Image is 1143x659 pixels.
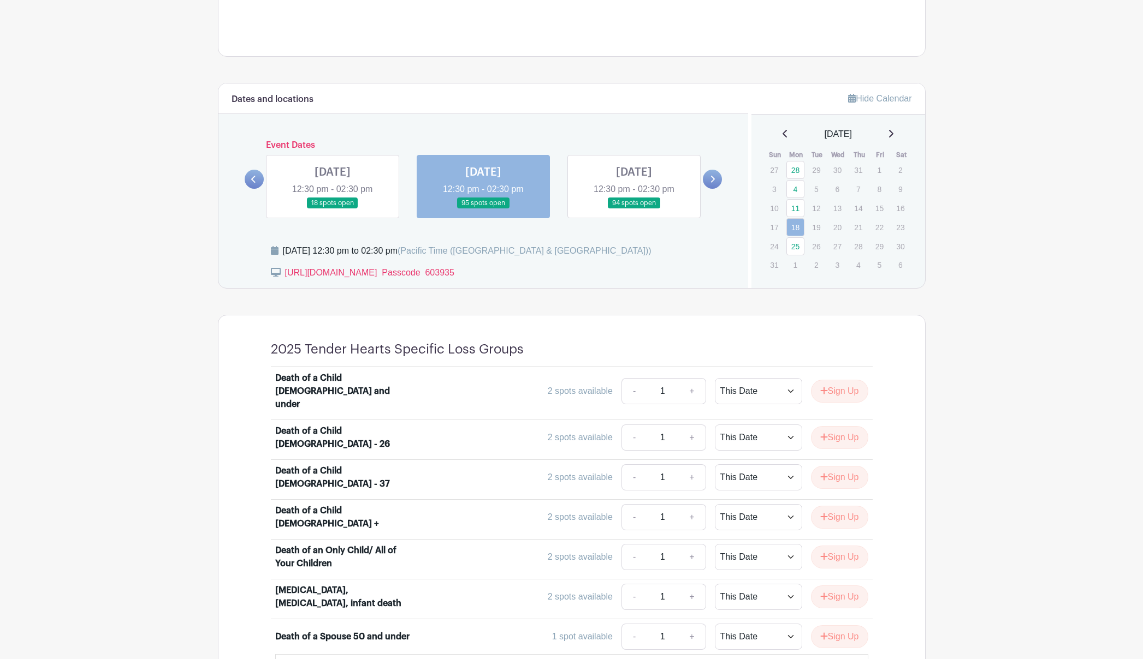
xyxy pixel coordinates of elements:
a: - [621,424,647,451]
th: Wed [828,149,849,160]
div: Death of a Spouse 50 and under [275,630,410,643]
h4: 2025 Tender Hearts Specific Loss Groups [271,342,524,357]
p: 15 [870,200,889,217]
a: 11 [786,199,804,217]
a: 28 [786,161,804,179]
p: 5 [870,256,889,273]
p: 3 [828,256,846,273]
p: 22 [870,219,889,236]
a: - [621,504,647,530]
a: + [678,504,706,530]
p: 16 [891,200,909,217]
p: 4 [849,256,867,273]
a: - [621,378,647,404]
div: 1 spot available [552,630,613,643]
button: Sign Up [811,546,868,568]
a: - [621,464,647,490]
div: 2 spots available [548,471,613,484]
p: 29 [807,161,825,178]
div: Death of an Only Child/ All of Your Children [275,544,411,570]
p: 12 [807,200,825,217]
div: 2 spots available [548,431,613,444]
div: 2 spots available [548,590,613,603]
p: 13 [828,200,846,217]
p: 29 [870,238,889,255]
a: 18 [786,218,804,236]
p: 2 [807,256,825,273]
div: 2 spots available [548,550,613,564]
a: + [678,378,706,404]
p: 17 [765,219,783,236]
p: 27 [765,161,783,178]
a: + [678,424,706,451]
p: 21 [849,219,867,236]
p: 1 [870,161,889,178]
p: 31 [765,256,783,273]
a: - [621,544,647,570]
p: 20 [828,219,846,236]
th: Tue [807,149,828,160]
p: 8 [870,181,889,197]
h6: Dates and locations [232,94,313,105]
button: Sign Up [811,466,868,489]
a: - [621,624,647,650]
p: 14 [849,200,867,217]
p: 27 [828,238,846,255]
p: 30 [891,238,909,255]
div: 2 spots available [548,385,613,398]
div: Death of a Child [DEMOGRAPHIC_DATA] - 26 [275,424,411,451]
button: Sign Up [811,380,868,403]
div: Death of a Child [DEMOGRAPHIC_DATA] + [275,504,411,530]
p: 6 [891,256,909,273]
th: Mon [786,149,807,160]
button: Sign Up [811,426,868,449]
button: Sign Up [811,625,868,648]
span: (Pacific Time ([GEOGRAPHIC_DATA] & [GEOGRAPHIC_DATA])) [398,246,652,255]
p: 24 [765,238,783,255]
a: Hide Calendar [848,94,911,103]
div: [MEDICAL_DATA], [MEDICAL_DATA], infant death [275,584,411,610]
p: 9 [891,181,909,197]
p: 10 [765,200,783,217]
p: 5 [807,181,825,197]
p: 3 [765,181,783,197]
a: [URL][DOMAIN_NAME] Passcode 603935 [285,268,454,277]
th: Fri [870,149,891,160]
button: Sign Up [811,506,868,529]
p: 6 [828,181,846,197]
p: 1 [786,256,804,273]
a: + [678,584,706,610]
a: + [678,464,706,490]
th: Sun [765,149,786,160]
p: 7 [849,181,867,197]
p: 26 [807,238,825,255]
h6: Event Dates [264,140,703,151]
a: + [678,544,706,570]
th: Thu [849,149,870,160]
div: Death of a Child [DEMOGRAPHIC_DATA] and under [275,372,411,411]
a: - [621,584,647,610]
th: Sat [891,149,912,160]
div: [DATE] 12:30 pm to 02:30 pm [283,244,652,257]
a: 25 [786,237,804,255]
a: 4 [786,180,804,198]
p: 2 [891,161,909,178]
p: 28 [849,238,867,255]
p: 31 [849,161,867,178]
p: 23 [891,219,909,236]
div: Death of a Child [DEMOGRAPHIC_DATA] - 37 [275,464,411,490]
p: 30 [828,161,846,178]
div: 2 spots available [548,511,613,524]
button: Sign Up [811,585,868,608]
a: + [678,624,706,650]
p: 19 [807,219,825,236]
span: [DATE] [825,128,852,141]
